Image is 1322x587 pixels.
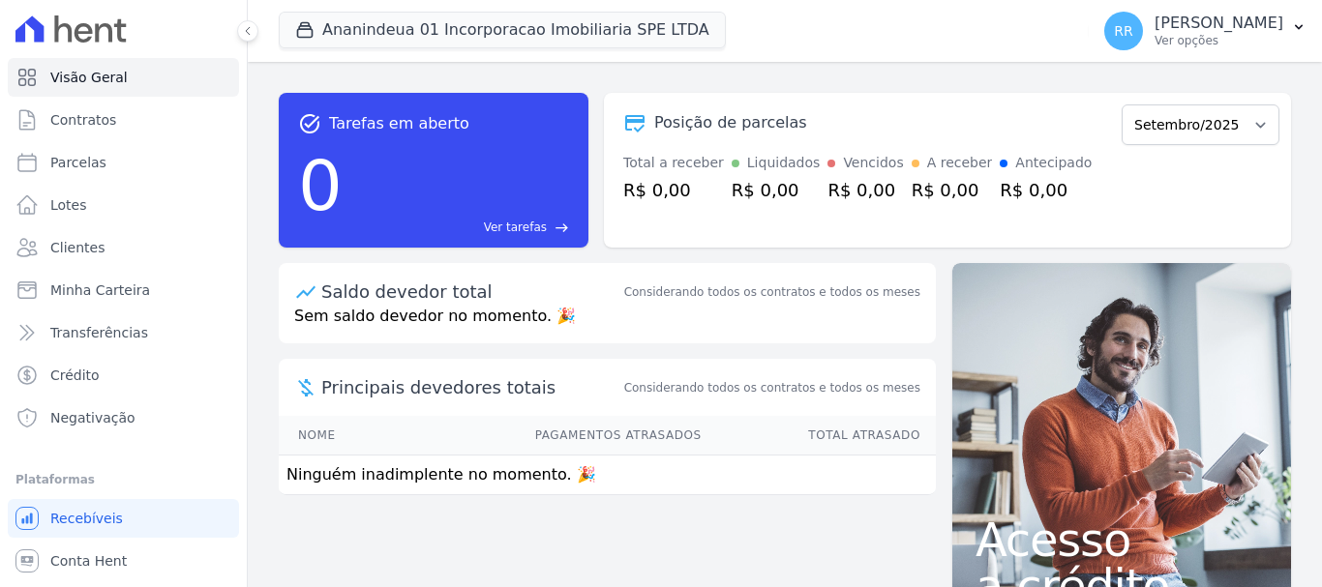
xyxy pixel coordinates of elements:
span: Parcelas [50,153,106,172]
div: Posição de parcelas [654,111,807,134]
span: Crédito [50,366,100,385]
span: Principais devedores totais [321,374,620,400]
span: Minha Carteira [50,280,150,300]
span: Negativação [50,408,135,427]
div: R$ 0,00 [827,177,903,203]
div: Liquidados [747,153,821,173]
a: Lotes [8,186,239,224]
a: Ver tarefas east [350,219,569,236]
span: Recebíveis [50,509,123,528]
div: Vencidos [843,153,903,173]
span: Considerando todos os contratos e todos os meses [624,379,920,396]
p: [PERSON_NAME] [1155,14,1283,33]
th: Nome [279,416,396,455]
a: Negativação [8,398,239,437]
th: Total Atrasado [703,416,936,455]
span: Clientes [50,238,105,257]
button: Ananindeua 01 Incorporacao Imobiliaria SPE LTDA [279,12,726,48]
div: A receber [927,153,993,173]
span: Ver tarefas [484,219,547,236]
a: Clientes [8,228,239,267]
a: Minha Carteira [8,271,239,309]
div: Saldo devedor total [321,279,620,305]
a: Recebíveis [8,499,239,538]
span: Conta Hent [50,551,127,571]
span: Tarefas em aberto [329,112,469,135]
span: Visão Geral [50,68,128,87]
a: Visão Geral [8,58,239,97]
a: Conta Hent [8,542,239,580]
div: R$ 0,00 [912,177,993,203]
div: R$ 0,00 [623,177,724,203]
button: RR [PERSON_NAME] Ver opções [1089,4,1322,58]
span: task_alt [298,112,321,135]
a: Parcelas [8,143,239,182]
div: R$ 0,00 [1000,177,1092,203]
a: Contratos [8,101,239,139]
div: Plataformas [15,468,231,491]
span: Contratos [50,110,116,130]
div: Total a receber [623,153,724,173]
div: Antecipado [1015,153,1092,173]
p: Sem saldo devedor no momento. 🎉 [279,305,936,343]
span: RR [1114,24,1132,38]
div: R$ 0,00 [732,177,821,203]
a: Crédito [8,356,239,395]
a: Transferências [8,313,239,352]
div: Considerando todos os contratos e todos os meses [624,283,920,301]
div: 0 [298,135,343,236]
span: Transferências [50,323,148,342]
span: Acesso [976,516,1268,563]
p: Ver opções [1155,33,1283,48]
span: east [555,220,569,235]
td: Ninguém inadimplente no momento. 🎉 [279,455,936,495]
span: Lotes [50,195,87,215]
th: Pagamentos Atrasados [396,416,702,455]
